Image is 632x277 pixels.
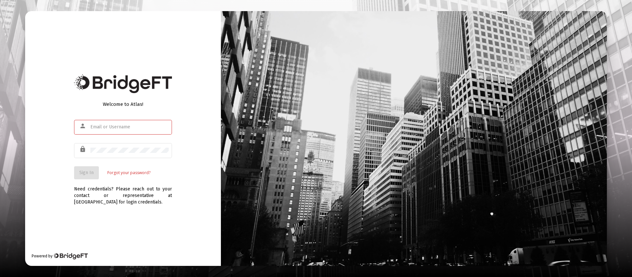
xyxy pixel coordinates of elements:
[74,179,172,205] div: Need credentials? Please reach out to your contact or representative at [GEOGRAPHIC_DATA] for log...
[53,253,87,259] img: Bridge Financial Technology Logo
[79,122,87,130] mat-icon: person
[79,145,87,153] mat-icon: lock
[90,124,169,130] input: Email or Username
[74,101,172,107] div: Welcome to Atlas!
[32,253,87,259] div: Powered by
[74,166,99,179] button: Sign In
[74,74,172,93] img: Bridge Financial Technology Logo
[79,170,94,175] span: Sign In
[107,170,150,176] a: Forgot your password?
